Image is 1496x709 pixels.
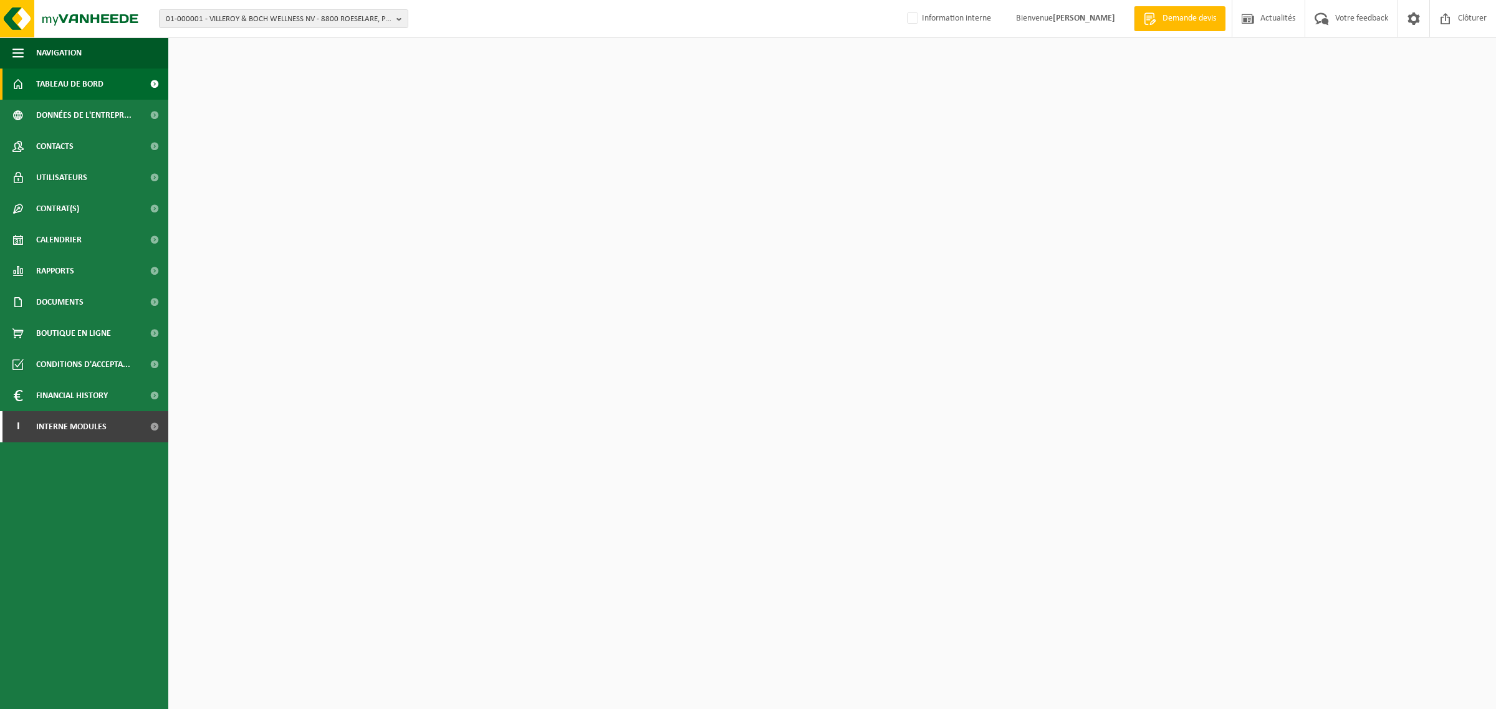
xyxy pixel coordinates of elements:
strong: [PERSON_NAME] [1053,14,1115,23]
span: Contrat(s) [36,193,79,224]
span: Boutique en ligne [36,318,111,349]
span: Demande devis [1159,12,1219,25]
span: Interne modules [36,411,107,442]
span: Tableau de bord [36,69,103,100]
span: Contacts [36,131,74,162]
span: Rapports [36,255,74,287]
span: Calendrier [36,224,82,255]
a: Demande devis [1134,6,1225,31]
span: Données de l'entrepr... [36,100,132,131]
span: Documents [36,287,84,318]
button: 01-000001 - VILLEROY & BOCH WELLNESS NV - 8800 ROESELARE, POPULIERSTRAAT 1 [159,9,408,28]
span: Financial History [36,380,108,411]
span: Utilisateurs [36,162,87,193]
span: Conditions d'accepta... [36,349,130,380]
label: Information interne [904,9,991,28]
span: Navigation [36,37,82,69]
span: 01-000001 - VILLEROY & BOCH WELLNESS NV - 8800 ROESELARE, POPULIERSTRAAT 1 [166,10,391,29]
span: I [12,411,24,442]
